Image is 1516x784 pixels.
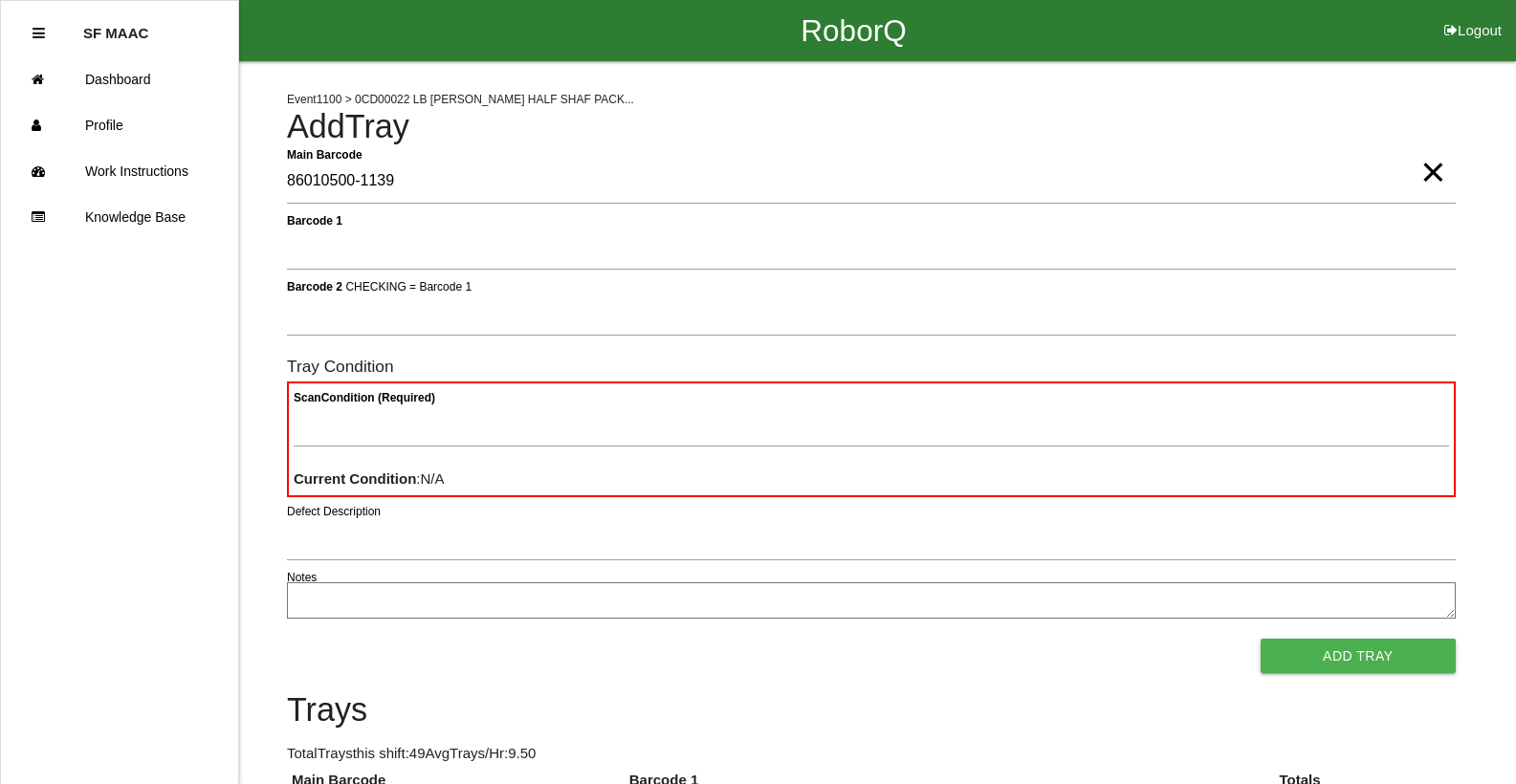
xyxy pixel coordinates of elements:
b: Barcode 1 [287,213,342,227]
span: : N/A [294,470,445,487]
span: Event 1100 > 0CD00022 LB [PERSON_NAME] HALF SHAF PACK... [287,93,634,106]
b: Current Condition [294,470,416,487]
h6: Tray Condition [287,358,1456,376]
p: Total Trays this shift: 49 Avg Trays /Hr: 9.50 [287,743,1456,765]
a: Work Instructions [1,148,238,194]
span: CHECKING = Barcode 1 [345,279,472,293]
h4: Add Tray [287,109,1456,145]
input: Required [287,160,1456,204]
p: SF MAAC [83,11,148,41]
label: Defect Description [287,503,381,520]
b: Scan Condition (Required) [294,391,435,404]
button: Add Tray [1261,639,1456,673]
a: Knowledge Base [1,194,238,240]
h4: Trays [287,692,1456,729]
a: Profile [1,102,238,148]
b: Barcode 2 [287,279,342,293]
b: Main Barcode [287,147,363,161]
span: Clear Input [1420,134,1445,172]
div: Close [33,11,45,56]
label: Notes [287,569,317,586]
a: Dashboard [1,56,238,102]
